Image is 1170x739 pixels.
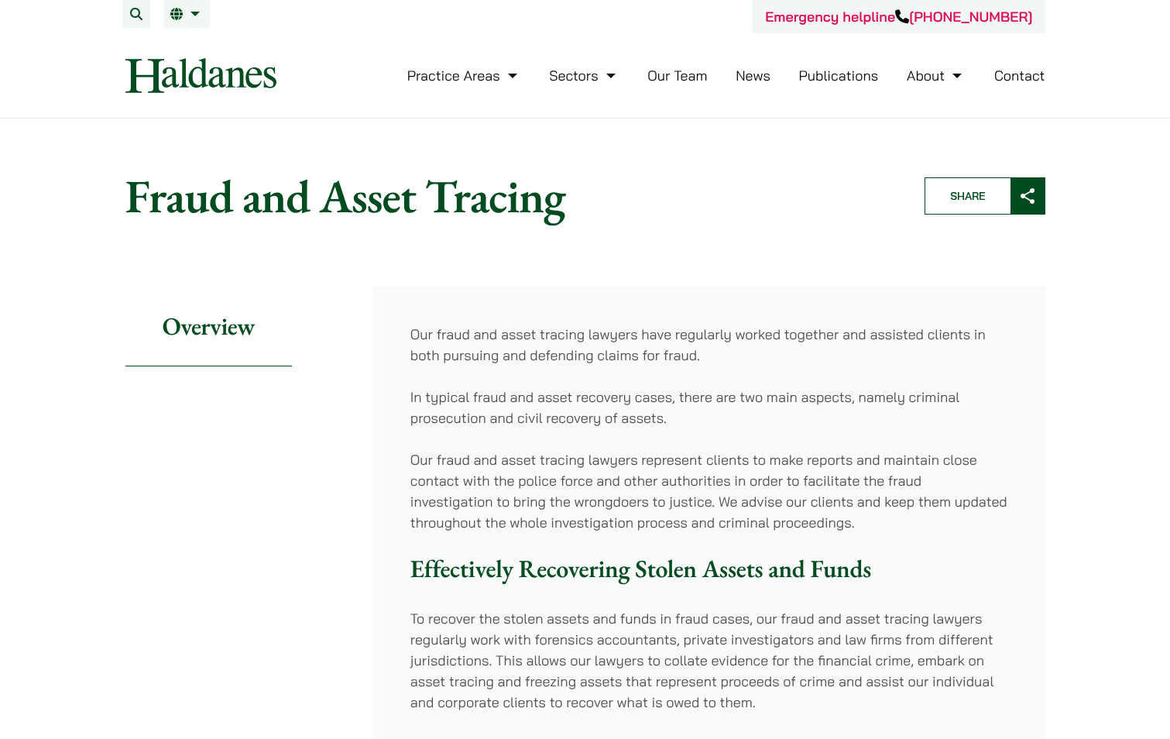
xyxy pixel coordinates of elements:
p: To recover the stolen assets and funds in fraud cases, our fraud and asset tracing lawyers regula... [410,608,1008,713]
h1: Fraud and Asset Tracing [125,168,898,224]
a: Our Team [647,67,707,84]
a: Sectors [549,67,619,84]
h2: Overview [125,287,292,366]
a: Emergency helpline[PHONE_NUMBER] [765,8,1032,26]
a: Publications [799,67,879,84]
h3: Effectively Recovering Stolen Assets and Funds [410,554,1008,583]
p: In typical fraud and asset recovery cases, there are two main aspects, namely criminal prosecutio... [410,387,1008,428]
a: About [907,67,966,84]
a: Contact [994,67,1045,84]
img: Logo of Haldanes [125,58,276,93]
p: Our fraud and asset tracing lawyers have regularly worked together and assisted clients in both p... [410,324,1008,366]
a: EN [170,8,204,20]
span: Share [925,178,1010,214]
p: Our fraud and asset tracing lawyers represent clients to make reports and maintain close contact ... [410,449,1008,533]
button: Share [925,177,1045,215]
a: Practice Areas [407,67,521,84]
a: News [736,67,770,84]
